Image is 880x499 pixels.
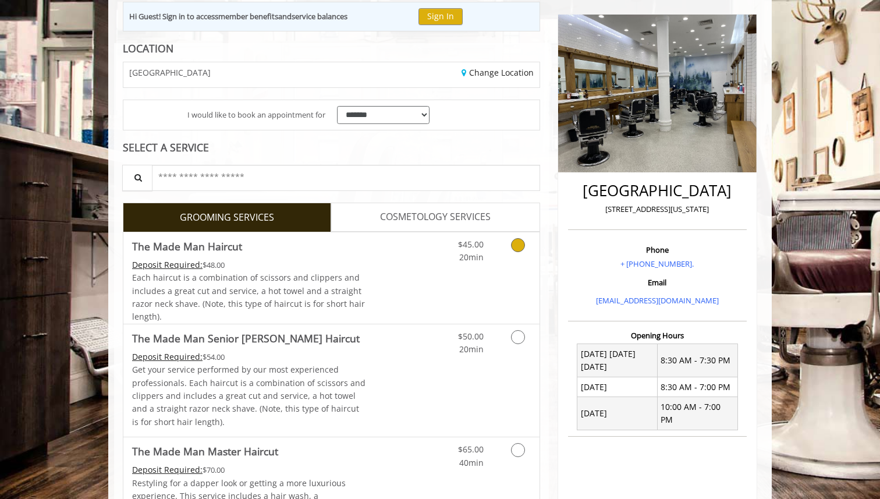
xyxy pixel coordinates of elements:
[132,464,203,475] span: This service needs some Advance to be paid before we block your appointment
[129,10,347,23] div: Hi Guest! Sign in to access and
[180,210,274,225] span: GROOMING SERVICES
[187,109,325,121] span: I would like to book an appointment for
[132,351,203,362] span: This service needs some Advance to be paid before we block your appointment
[459,344,484,355] span: 20min
[380,210,491,225] span: COSMETOLOGY SERVICES
[571,182,744,199] h2: [GEOGRAPHIC_DATA]
[132,238,242,254] b: The Made Man Haircut
[571,278,744,286] h3: Email
[568,331,747,339] h3: Opening Hours
[657,344,737,377] td: 8:30 AM - 7:30 PM
[458,239,484,250] span: $45.00
[132,363,366,429] p: Get your service performed by our most experienced professionals. Each haircut is a combination o...
[458,331,484,342] span: $50.00
[132,351,366,363] div: $54.00
[459,457,484,468] span: 40min
[657,377,737,397] td: 8:30 AM - 7:00 PM
[620,259,694,269] a: + [PHONE_NUMBER].
[657,397,737,430] td: 10:00 AM - 7:00 PM
[418,8,463,25] button: Sign In
[462,67,534,78] a: Change Location
[132,443,278,459] b: The Made Man Master Haircut
[577,344,658,377] td: [DATE] [DATE] [DATE]
[123,41,173,55] b: LOCATION
[218,11,278,22] b: member benefits
[458,444,484,455] span: $65.00
[577,397,658,430] td: [DATE]
[459,252,484,263] span: 20min
[123,142,540,153] div: SELECT A SERVICE
[129,68,211,77] span: [GEOGRAPHIC_DATA]
[132,330,360,346] b: The Made Man Senior [PERSON_NAME] Haircut
[132,463,366,476] div: $70.00
[132,259,203,270] span: This service needs some Advance to be paid before we block your appointment
[571,246,744,254] h3: Phone
[577,377,658,397] td: [DATE]
[571,203,744,215] p: [STREET_ADDRESS][US_STATE]
[292,11,347,22] b: service balances
[132,259,366,271] div: $48.00
[122,165,152,191] button: Service Search
[596,295,719,306] a: [EMAIL_ADDRESS][DOMAIN_NAME]
[132,272,365,322] span: Each haircut is a combination of scissors and clippers and includes a great cut and service, a ho...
